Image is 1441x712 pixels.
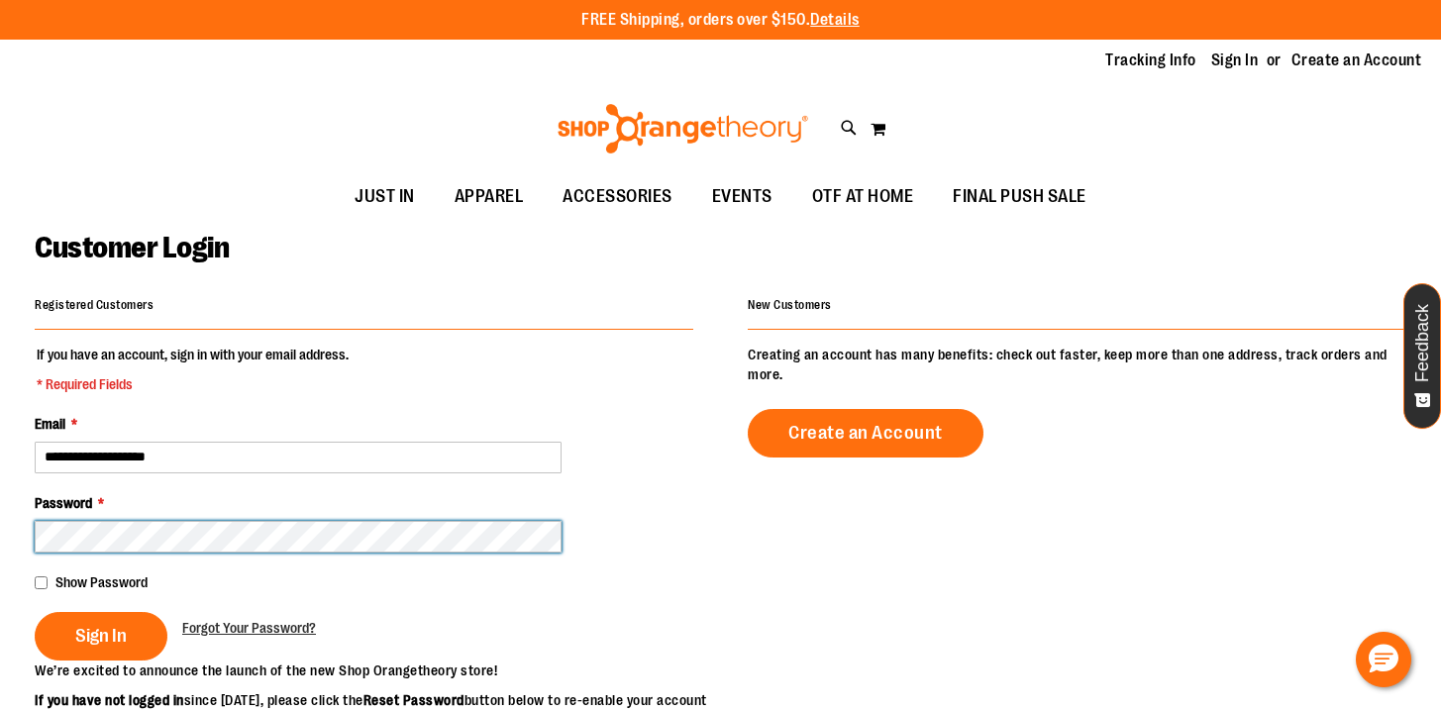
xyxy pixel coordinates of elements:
[1413,304,1432,382] span: Feedback
[35,298,154,312] strong: Registered Customers
[1356,632,1411,687] button: Hello, have a question? Let’s chat.
[335,174,435,220] a: JUST IN
[35,416,65,432] span: Email
[55,574,148,590] span: Show Password
[1291,50,1422,71] a: Create an Account
[455,174,524,219] span: APPAREL
[35,612,167,661] button: Sign In
[35,231,229,264] span: Customer Login
[953,174,1086,219] span: FINAL PUSH SALE
[37,374,349,394] span: * Required Fields
[792,174,934,220] a: OTF AT HOME
[355,174,415,219] span: JUST IN
[75,625,127,647] span: Sign In
[543,174,692,220] a: ACCESSORIES
[563,174,672,219] span: ACCESSORIES
[435,174,544,220] a: APPAREL
[35,661,721,680] p: We’re excited to announce the launch of the new Shop Orangetheory store!
[581,9,860,32] p: FREE Shipping, orders over $150.
[182,620,316,636] span: Forgot Your Password?
[182,618,316,638] a: Forgot Your Password?
[810,11,860,29] a: Details
[692,174,792,220] a: EVENTS
[555,104,811,153] img: Shop Orangetheory
[933,174,1106,220] a: FINAL PUSH SALE
[1403,283,1441,429] button: Feedback - Show survey
[1105,50,1196,71] a: Tracking Info
[748,298,832,312] strong: New Customers
[812,174,914,219] span: OTF AT HOME
[712,174,772,219] span: EVENTS
[788,422,943,444] span: Create an Account
[748,409,983,458] a: Create an Account
[363,692,464,708] strong: Reset Password
[35,495,92,511] span: Password
[1211,50,1259,71] a: Sign In
[748,345,1406,384] p: Creating an account has many benefits: check out faster, keep more than one address, track orders...
[35,692,184,708] strong: If you have not logged in
[35,345,351,394] legend: If you have an account, sign in with your email address.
